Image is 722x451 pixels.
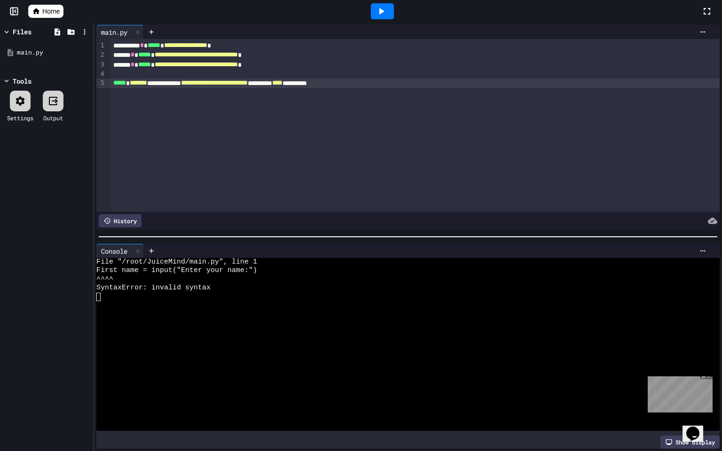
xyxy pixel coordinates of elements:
[28,5,63,18] a: Home
[13,27,31,37] div: Files
[17,48,90,57] div: main.py
[4,4,65,60] div: Chat with us now!Close
[96,70,106,79] div: 4
[13,76,31,86] div: Tools
[96,258,257,266] span: File "/root/JuiceMind/main.py", line 1
[99,214,141,227] div: History
[43,114,63,122] div: Output
[96,244,144,258] div: Console
[96,27,132,37] div: main.py
[96,78,106,88] div: 5
[644,373,713,412] iframe: chat widget
[660,435,720,449] div: Show display
[683,413,713,442] iframe: chat widget
[96,275,113,284] span: ^^^^
[96,50,106,60] div: 2
[42,7,60,16] span: Home
[96,25,144,39] div: main.py
[7,114,33,122] div: Settings
[96,246,132,256] div: Console
[96,60,106,70] div: 3
[96,41,106,50] div: 1
[96,266,257,275] span: First name = input("Enter your name:")
[96,284,211,292] span: SyntaxError: invalid syntax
